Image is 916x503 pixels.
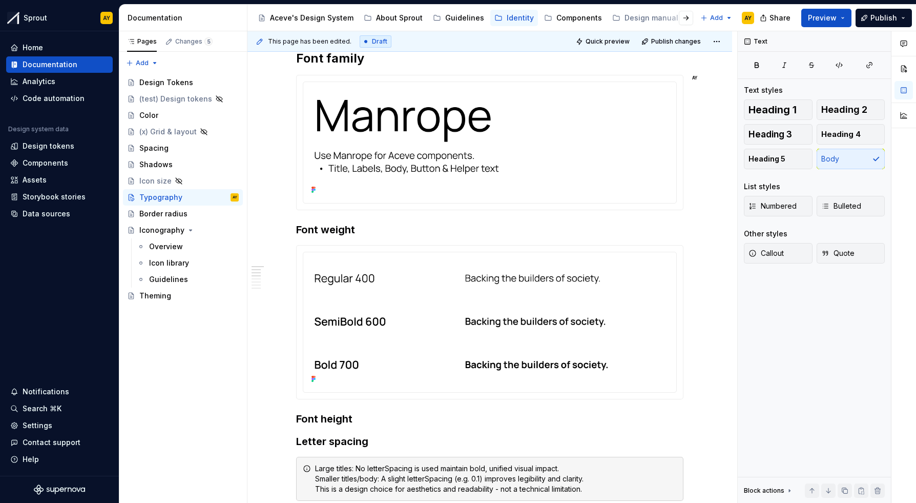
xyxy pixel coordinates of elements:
div: Documentation [23,59,77,70]
span: Quote [821,248,855,258]
span: Heading 4 [821,129,861,139]
div: Search ⌘K [23,404,61,414]
div: Components [23,158,68,168]
div: AY [233,192,237,203]
div: Iconography [139,225,184,235]
a: Spacing [123,140,243,156]
div: (x) Grid & layout [139,127,197,137]
a: Design tokens [6,138,113,154]
a: Design Tokens [123,74,243,91]
span: Draft [372,37,387,46]
a: Design manual [608,10,694,26]
div: Design manual [624,13,678,23]
a: Iconography [123,222,243,238]
div: Page tree [123,74,243,304]
a: Icon library [133,255,243,271]
button: Notifications [6,384,113,400]
img: b6c2a6ff-03c2-4811-897b-2ef07e5e0e51.png [7,12,19,24]
div: About Sprout [376,13,423,23]
div: Assets [23,175,47,185]
div: Border radius [139,209,188,219]
a: Storybook stories [6,189,113,205]
span: Numbered [748,201,797,211]
a: Guidelines [133,271,243,288]
div: Data sources [23,209,70,219]
div: Other styles [744,229,787,239]
div: Icon library [149,258,189,268]
button: Preview [801,9,851,27]
div: Identity [507,13,534,23]
button: Contact support [6,434,113,451]
span: Bulleted [821,201,861,211]
div: Large titles: No letterSpacing is used maintain bold, unified visual impact. Smaller titles/body:... [315,464,677,494]
button: Callout [744,243,813,264]
div: Analytics [23,76,55,87]
button: Add [123,56,161,70]
h2: Font family [296,50,683,67]
button: Heading 5 [744,149,813,169]
span: Share [769,13,790,23]
div: Theming [139,291,171,301]
div: (test) Design tokens [139,94,212,104]
a: (test) Design tokens [123,91,243,107]
a: Overview [133,238,243,255]
div: Home [23,43,43,53]
div: Page tree [254,8,695,28]
div: Storybook stories [23,192,86,202]
div: Aceve's Design System [270,13,353,23]
button: Publish [856,9,912,27]
div: Changes [175,37,213,46]
button: Heading 3 [744,124,813,145]
button: Share [755,9,797,27]
div: Documentation [128,13,243,23]
a: Aceve's Design System [254,10,358,26]
span: Preview [808,13,837,23]
a: Analytics [6,73,113,90]
h3: Letter spacing [296,434,683,449]
button: Quick preview [573,34,634,49]
div: Typography [139,192,182,203]
div: Design Tokens [139,77,193,88]
div: Notifications [23,387,69,397]
a: Guidelines [429,10,488,26]
span: Add [136,59,149,67]
a: Color [123,107,243,124]
div: Components [556,13,602,23]
span: Publish changes [651,37,701,46]
button: SproutAY [2,7,117,29]
div: AY [103,14,110,22]
a: Identity [490,10,538,26]
button: Heading 1 [744,99,813,120]
a: Home [6,39,113,56]
button: Bulleted [817,196,885,216]
div: Code automation [23,93,85,104]
div: List styles [744,182,780,192]
div: Icon size [139,176,172,186]
button: Search ⌘K [6,400,113,417]
div: AY [744,14,752,22]
div: Color [139,110,158,120]
div: Design system data [8,125,69,133]
div: Overview [149,242,183,252]
div: Sprout [24,13,47,23]
div: Shadows [139,159,173,170]
div: Guidelines [445,13,484,23]
a: Code automation [6,90,113,107]
div: Help [23,454,39,465]
button: Numbered [744,196,813,216]
div: Block actions [744,484,794,498]
span: Heading 5 [748,154,785,164]
span: Heading 1 [748,105,797,115]
button: Add [697,11,736,25]
div: Settings [23,420,52,431]
button: Heading 2 [817,99,885,120]
span: Add [710,14,723,22]
span: 5 [204,37,213,46]
span: Publish [870,13,897,23]
a: About Sprout [360,10,427,26]
svg: Supernova Logo [34,485,85,495]
a: (x) Grid & layout [123,124,243,140]
a: Shadows [123,156,243,173]
button: Publish changes [638,34,705,49]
